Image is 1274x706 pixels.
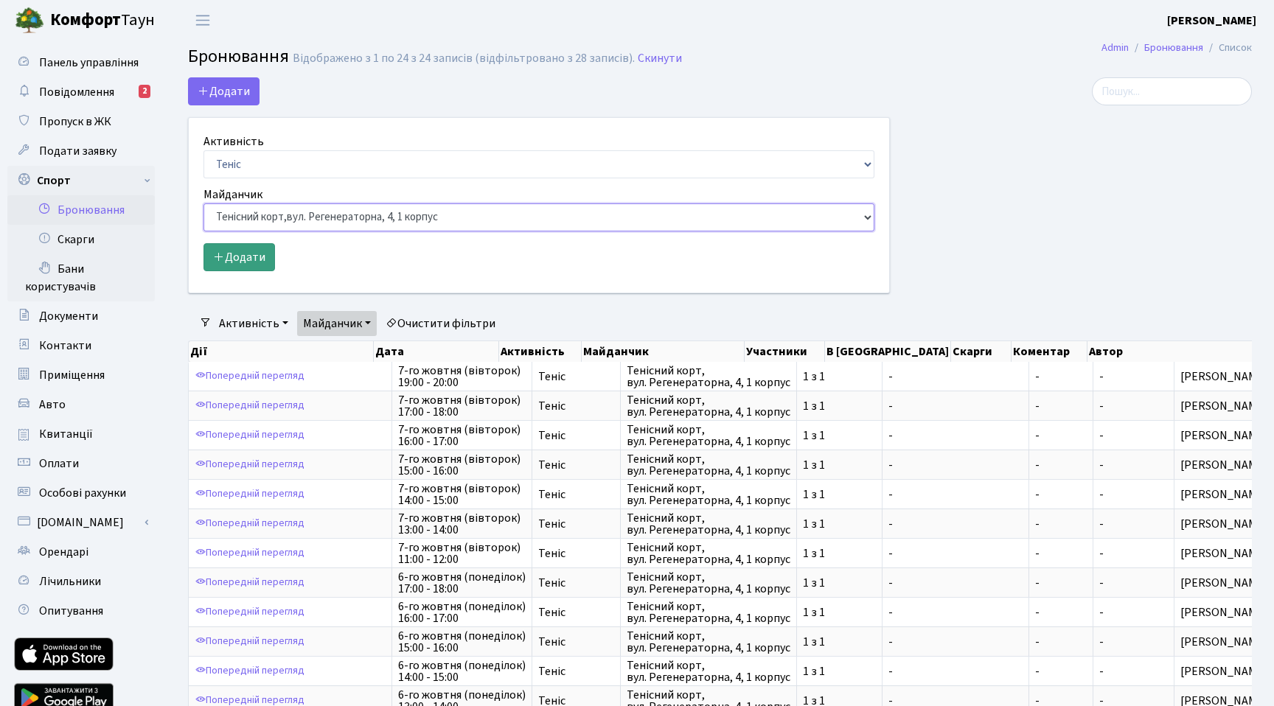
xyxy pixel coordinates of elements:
span: Теніс [538,459,614,471]
span: - [1099,545,1104,562]
span: 7-го жовтня (вівторок) 13:00 - 14:00 [398,512,526,536]
span: Теніс [538,636,614,648]
th: Коментар [1012,341,1087,362]
th: Участники [745,341,825,362]
span: - [1035,548,1087,559]
a: Бронювання [7,195,155,225]
span: - [1035,636,1087,648]
span: - [1099,634,1104,650]
span: Теніс [538,607,614,618]
span: - [1099,486,1104,503]
span: - [1035,489,1087,500]
span: Тенісний корт, вул. Регенераторна, 4, 1 корпус [627,394,790,418]
button: Додати [203,243,275,271]
th: Скарги [951,341,1012,362]
span: - [888,518,1023,530]
input: Пошук... [1092,77,1252,105]
span: Квитанції [39,426,93,442]
span: 6-го жовтня (понеділок) 14:00 - 15:00 [398,660,526,683]
span: 7-го жовтня (вівторок) 15:00 - 16:00 [398,453,526,477]
a: Попередній перегляд [192,424,308,447]
span: 7-го жовтня (вівторок) 17:00 - 18:00 [398,394,526,418]
a: Попередній перегляд [192,453,308,476]
span: Тенісний корт, вул. Регенераторна, 4, 1 корпус [627,601,790,624]
span: Авто [39,396,66,413]
label: Активність [203,133,264,150]
span: Оплати [39,455,79,472]
span: - [1035,665,1087,677]
span: - [1099,663,1104,679]
span: - [888,430,1023,441]
span: Повідомлення [39,84,114,100]
a: Авто [7,390,155,419]
li: Список [1203,40,1252,56]
span: - [1099,604,1104,621]
th: Активність [499,341,582,362]
span: - [888,607,1023,618]
span: Тенісний корт, вул. Регенераторна, 4, 1 корпус [627,630,790,654]
span: Опитування [39,603,103,619]
button: Додати [188,77,260,105]
span: Теніс [538,665,614,677]
span: Тенісний корт, вул. Регенераторна, 4, 1 корпус [627,483,790,506]
span: - [1099,398,1104,414]
span: Тенісний корт, вул. Регенераторна, 4, 1 корпус [627,424,790,447]
a: Попередній перегляд [192,542,308,565]
span: 7-го жовтня (вівторок) 16:00 - 17:00 [398,424,526,447]
span: Подати заявку [39,143,116,159]
a: Документи [7,301,155,331]
span: 1 з 1 [803,518,876,530]
nav: breadcrumb [1079,32,1274,63]
label: Майданчик [203,186,262,203]
span: 6-го жовтня (понеділок) 16:00 - 17:00 [398,601,526,624]
span: - [1035,459,1087,471]
span: 1 з 1 [803,371,876,382]
b: Комфорт [50,8,121,32]
a: Попередній перегляд [192,483,308,506]
span: Теніс [538,518,614,530]
span: 1 з 1 [803,548,876,559]
span: Теніс [538,400,614,412]
th: Дії [189,341,374,362]
a: Подати заявку [7,136,155,166]
a: Повідомлення2 [7,77,155,107]
a: Квитанції [7,419,155,449]
button: Переключити навігацію [184,8,221,32]
span: - [1099,427,1104,444]
b: [PERSON_NAME] [1167,13,1256,29]
span: 1 з 1 [803,459,876,471]
span: - [888,665,1023,677]
span: - [1099,368,1104,385]
span: 7-го жовтня (вівторок) 14:00 - 15:00 [398,483,526,506]
div: 2 [139,85,150,98]
div: Відображено з 1 по 24 з 24 записів (відфільтровано з 28 записів). [293,52,635,66]
span: - [1035,518,1087,530]
span: Тенісний корт, вул. Регенераторна, 4, 1 корпус [627,512,790,536]
a: Спорт [7,166,155,195]
span: Документи [39,308,98,324]
a: Приміщення [7,360,155,390]
span: Панель управління [39,55,139,71]
span: 1 з 1 [803,577,876,589]
a: Контакти [7,331,155,360]
a: Пропуск в ЖК [7,107,155,136]
span: 1 з 1 [803,400,876,412]
span: - [888,577,1023,589]
span: - [1099,575,1104,591]
span: Приміщення [39,367,105,383]
span: 6-го жовтня (понеділок) 15:00 - 16:00 [398,630,526,654]
a: Панель управління [7,48,155,77]
span: - [888,400,1023,412]
a: Лічильники [7,567,155,596]
span: - [1099,516,1104,532]
a: Оплати [7,449,155,478]
span: 1 з 1 [803,430,876,441]
span: Тенісний корт, вул. Регенераторна, 4, 1 корпус [627,660,790,683]
span: Теніс [538,371,614,382]
span: - [1035,371,1087,382]
a: Попередній перегляд [192,512,308,535]
img: logo.png [15,6,44,35]
a: Попередній перегляд [192,571,308,594]
a: Скинути [638,52,682,66]
span: Бронювання [188,43,289,69]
